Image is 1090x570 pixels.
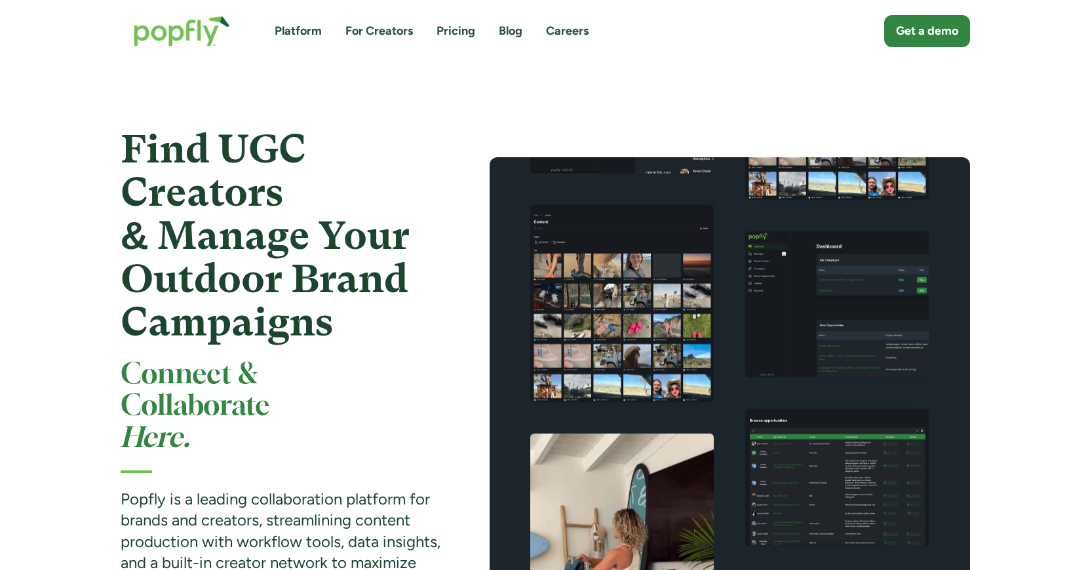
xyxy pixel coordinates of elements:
[121,3,243,60] a: home
[121,425,190,452] em: Here.
[499,23,522,39] a: Blog
[345,23,413,39] a: For Creators
[884,15,970,47] a: Get a demo
[896,23,958,39] div: Get a demo
[275,23,322,39] a: Platform
[121,360,442,455] h2: Connect & Collaborate
[121,126,410,345] strong: Find UGC Creators & Manage Your Outdoor Brand Campaigns
[437,23,475,39] a: Pricing
[546,23,589,39] a: Careers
